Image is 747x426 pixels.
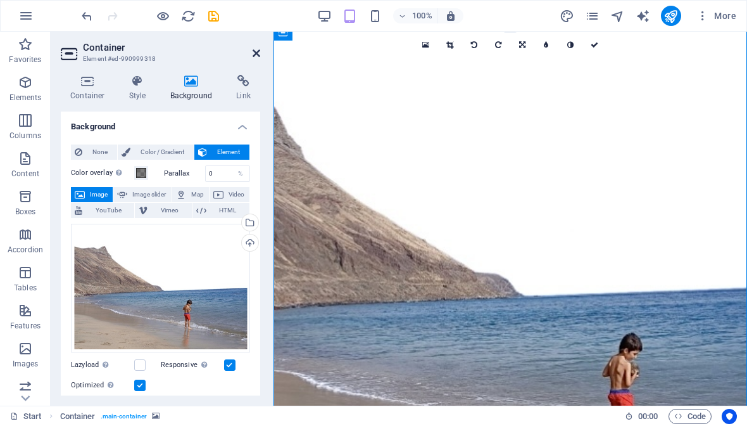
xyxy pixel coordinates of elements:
a: Greyscale [558,33,582,57]
button: 100% [393,8,438,23]
i: Publish [663,9,678,23]
button: Click here to leave preview mode and continue editing [155,8,170,23]
h6: 100% [412,8,432,23]
i: Reload page [181,9,196,23]
span: . main-container [101,409,147,424]
button: Map [172,187,209,202]
button: Color / Gradient [118,145,194,160]
button: publish [661,6,681,26]
h4: Background [61,112,260,134]
span: Map [190,187,205,202]
span: Code [674,409,706,424]
p: Accordion [8,245,43,255]
button: Usercentrics [722,409,737,424]
button: None [71,145,117,160]
p: Favorites [9,55,41,65]
i: This element contains a background [152,413,160,420]
label: Color overlay [71,165,134,181]
h6: Session time [625,409,658,424]
a: Crop mode [438,33,462,57]
span: Image slider [131,187,167,202]
button: Image slider [113,187,171,202]
a: Blur [534,33,558,57]
h4: Link [227,75,260,101]
button: save [206,8,221,23]
i: Save (Ctrl+S) [206,9,221,23]
label: Parallax [164,170,205,177]
p: Features [10,321,41,331]
button: Code [669,409,712,424]
h2: Container [83,42,260,53]
span: YouTube [86,203,130,218]
span: Image [89,187,109,202]
button: pages [585,8,600,23]
i: Pages (Ctrl+Alt+S) [585,9,599,23]
a: Confirm ( ⌘ ⏎ ) [582,33,606,57]
label: Optimized [71,378,134,393]
button: reload [180,8,196,23]
span: Video [227,187,246,202]
p: Content [11,169,39,179]
span: None [86,145,113,160]
button: navigator [610,8,625,23]
p: Tables [14,283,37,293]
span: Element [211,145,246,160]
label: Lazyload [71,358,134,373]
button: More [691,6,741,26]
button: HTML [192,203,249,218]
a: Rotate right 90° [486,33,510,57]
p: Elements [9,93,42,103]
div: % [232,166,249,181]
p: Images [13,359,39,369]
a: Select files from the file manager, stock photos, or upload file(s) [414,33,438,57]
span: 00 00 [638,409,658,424]
nav: breadcrumb [60,409,160,424]
p: Columns [9,131,41,141]
h4: Background [161,75,227,101]
button: Vimeo [135,203,191,218]
h3: Element #ed-990999318 [83,53,235,65]
span: Vimeo [151,203,187,218]
h4: Container [61,75,120,101]
button: undo [79,8,94,23]
a: Click to cancel selection. Double-click to open Pages [10,409,42,424]
button: Element [194,145,249,160]
i: Design (Ctrl+Alt+Y) [560,9,574,23]
span: HTML [210,203,246,218]
button: Video [210,187,249,202]
i: Undo: Change image (Ctrl+Z) [80,9,94,23]
a: Rotate left 90° [462,33,486,57]
button: YouTube [71,203,134,218]
button: text_generator [636,8,651,23]
span: : [647,411,649,421]
button: design [560,8,575,23]
label: Responsive [161,358,224,373]
span: Click to select. Double-click to edit [60,409,96,424]
span: More [696,10,736,22]
i: AI Writer [636,9,650,23]
i: Navigator [610,9,625,23]
h4: Style [120,75,161,101]
p: Boxes [15,207,36,217]
span: Color / Gradient [134,145,190,160]
button: Image [71,187,113,202]
a: Change orientation [510,33,534,57]
div: Untitleddesign-Sqy21x6xMAf1vu1ef4oA5w.jpeg [71,224,250,353]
